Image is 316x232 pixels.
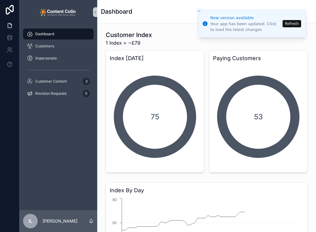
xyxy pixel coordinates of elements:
span: 53 [254,112,263,122]
div: Your app has been updated. Click to load the latest changes [210,21,281,32]
span: Dashboard [35,32,54,36]
a: Dashboard [23,29,94,39]
span: 75 [151,112,159,122]
h1: Customer Index [106,31,152,39]
tspan: 80 [112,197,117,202]
h1: Dashboard [101,7,132,16]
span: Customers [35,44,54,49]
a: Revision Requests0 [23,88,94,99]
div: 3 [83,78,90,85]
span: Customer Content [35,79,67,84]
div: 0 [83,90,90,97]
span: Revision Requests [35,91,67,96]
div: scrollable content [19,24,97,107]
span: IL [29,217,33,225]
img: App logo [39,7,77,17]
h3: Index By Day [110,186,304,195]
a: Customers [23,41,94,52]
h3: Paying Customers [213,54,304,63]
span: Impersonate [35,56,57,61]
tspan: 60 [112,220,117,225]
div: New version available [210,15,281,21]
button: Close toast [196,8,202,14]
a: Impersonate [23,53,94,64]
button: Refresh [283,20,301,27]
span: 1 Index = ~£79 [106,39,152,46]
p: [PERSON_NAME] [43,218,77,224]
h3: Index [DATE] [110,54,200,63]
a: Customer Content3 [23,76,94,87]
